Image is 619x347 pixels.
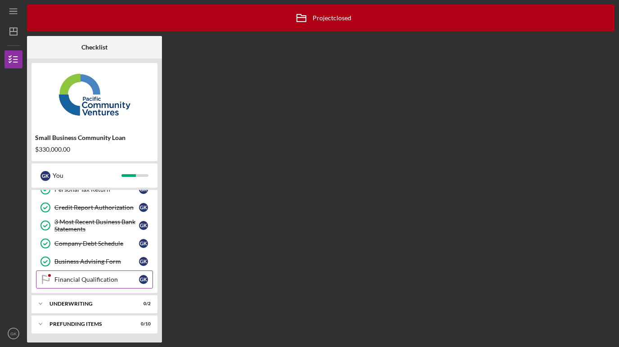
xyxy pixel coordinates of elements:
[10,331,17,336] text: GK
[36,234,153,252] a: Company Debt ScheduleGK
[54,276,139,283] div: Financial Qualification
[54,240,139,247] div: Company Debt Schedule
[135,321,151,327] div: 0 / 10
[139,257,148,266] div: G K
[36,252,153,270] a: Business Advising FormGK
[40,171,50,181] div: G K
[139,275,148,284] div: G K
[49,321,128,327] div: Prefunding Items
[36,270,153,288] a: Financial QualificationGK
[290,7,351,29] div: Project closed
[36,216,153,234] a: 3 Most Recent Business Bank StatementsGK
[49,301,128,306] div: Underwriting
[81,44,108,51] b: Checklist
[54,218,139,233] div: 3 Most Recent Business Bank Statements
[139,203,148,212] div: G K
[4,324,22,342] button: GK
[35,134,154,141] div: Small Business Community Loan
[36,198,153,216] a: Credit Report AuthorizationGK
[31,68,157,122] img: Product logo
[139,239,148,248] div: G K
[54,258,139,265] div: Business Advising Form
[135,301,151,306] div: 0 / 2
[139,221,148,230] div: G K
[53,168,121,183] div: You
[54,204,139,211] div: Credit Report Authorization
[35,146,154,153] div: $330,000.00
